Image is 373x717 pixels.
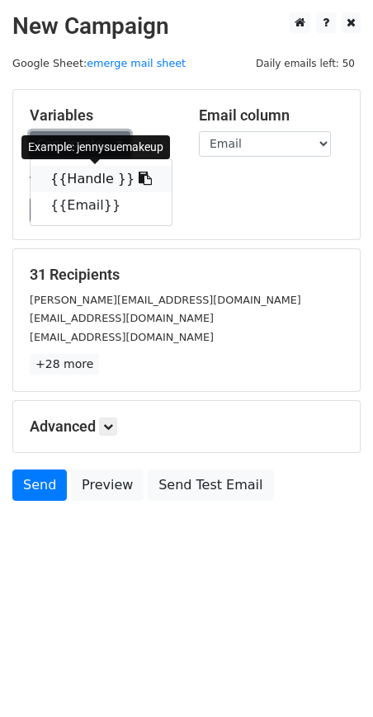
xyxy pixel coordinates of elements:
[87,57,186,69] a: emerge mail sheet
[21,135,170,159] div: Example: jennysuemakeup
[30,331,214,343] small: [EMAIL_ADDRESS][DOMAIN_NAME]
[30,417,343,436] h5: Advanced
[30,294,301,306] small: [PERSON_NAME][EMAIL_ADDRESS][DOMAIN_NAME]
[12,57,186,69] small: Google Sheet:
[148,469,273,501] a: Send Test Email
[250,54,361,73] span: Daily emails left: 50
[30,312,214,324] small: [EMAIL_ADDRESS][DOMAIN_NAME]
[71,469,144,501] a: Preview
[12,12,361,40] h2: New Campaign
[30,354,99,375] a: +28 more
[30,266,343,284] h5: 31 Recipients
[12,469,67,501] a: Send
[290,638,373,717] iframe: Chat Widget
[30,106,174,125] h5: Variables
[31,192,172,219] a: {{Email}}
[250,57,361,69] a: Daily emails left: 50
[199,106,343,125] h5: Email column
[290,638,373,717] div: 聊天小组件
[31,166,172,192] a: {{Handle }}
